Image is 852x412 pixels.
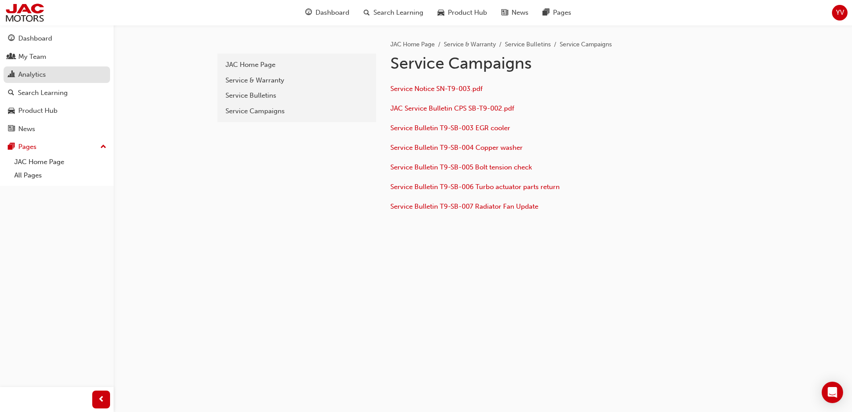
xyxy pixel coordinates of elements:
button: YV [832,5,848,21]
a: Service Campaigns [221,103,373,119]
div: My Team [18,52,46,62]
span: Product Hub [448,8,487,18]
a: Service & Warranty [221,73,373,88]
a: pages-iconPages [536,4,578,22]
a: Service Bulletin T9-SB-005 Bolt tension check [390,163,532,171]
a: Service & Warranty [444,41,496,48]
span: search-icon [364,7,370,18]
span: news-icon [501,7,508,18]
a: Service Bulletin T9-SB-004 Copper washer [390,144,523,152]
span: Search Learning [373,8,423,18]
div: Service Bulletins [225,91,368,101]
div: JAC Home Page [225,60,368,70]
span: search-icon [8,89,14,97]
div: Open Intercom Messenger [822,382,843,403]
span: guage-icon [8,35,15,43]
span: guage-icon [305,7,312,18]
h1: Service Campaigns [390,54,683,73]
a: Analytics [4,66,110,83]
a: Search Learning [4,85,110,101]
a: Service Bulletin T9-SB-003 EGR cooler [390,124,510,132]
span: car-icon [438,7,444,18]
span: Dashboard [315,8,349,18]
a: JAC Home Page [11,155,110,169]
a: search-iconSearch Learning [356,4,430,22]
span: chart-icon [8,71,15,79]
a: Service Bulletin T9-SB-007 Radiator Fan Update [390,202,538,210]
div: Analytics [18,70,46,80]
span: people-icon [8,53,15,61]
a: guage-iconDashboard [298,4,356,22]
span: YV [836,8,844,18]
a: Dashboard [4,30,110,47]
span: Pages [553,8,571,18]
div: Service & Warranty [225,75,368,86]
a: My Team [4,49,110,65]
a: Product Hub [4,103,110,119]
button: DashboardMy TeamAnalyticsSearch LearningProduct HubNews [4,29,110,139]
div: Product Hub [18,106,57,116]
a: Service Bulletins [505,41,551,48]
li: Service Campaigns [560,40,612,50]
button: Pages [4,139,110,155]
a: JAC Home Page [221,57,373,73]
a: Service Notice SN-T9-003.pdf [390,85,483,93]
a: news-iconNews [494,4,536,22]
span: pages-icon [8,143,15,151]
a: News [4,121,110,137]
span: news-icon [8,125,15,133]
a: Service Bulletin T9-SB-006 Turbo actuator parts return [390,183,560,191]
a: JAC Home Page [390,41,435,48]
a: All Pages [11,169,110,182]
span: car-icon [8,107,15,115]
a: JAC Service Bulletin CPS SB-T9-002.pdf [390,104,514,112]
span: prev-icon [98,394,105,405]
div: Service Campaigns [225,106,368,116]
span: up-icon [100,141,106,153]
img: jac-portal [4,3,45,23]
div: Dashboard [18,33,52,44]
a: Service Bulletins [221,88,373,103]
a: car-iconProduct Hub [430,4,494,22]
div: Pages [18,142,37,152]
div: Search Learning [18,88,68,98]
span: pages-icon [543,7,549,18]
span: News [512,8,528,18]
div: News [18,124,35,134]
